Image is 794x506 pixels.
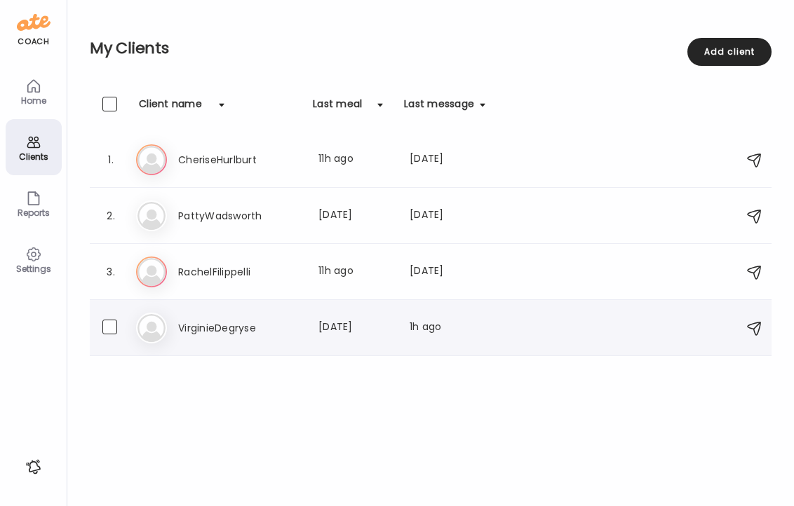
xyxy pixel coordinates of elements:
[90,38,772,59] h2: My Clients
[318,320,393,336] div: [DATE]
[410,207,485,224] div: [DATE]
[410,151,485,168] div: [DATE]
[8,96,59,105] div: Home
[17,11,51,34] img: ate
[178,320,302,336] h3: VirginieDegryse
[8,152,59,161] div: Clients
[318,207,393,224] div: [DATE]
[313,97,362,119] div: Last meal
[178,264,302,280] h3: RachelFilippelli
[8,208,59,217] div: Reports
[18,36,49,48] div: coach
[102,264,119,280] div: 3.
[139,97,202,119] div: Client name
[318,264,393,280] div: 11h ago
[178,151,302,168] h3: CheriseHurlburt
[102,151,119,168] div: 1.
[102,207,119,224] div: 2.
[410,264,485,280] div: [DATE]
[178,207,302,224] h3: PattyWadsworth
[410,320,485,336] div: 1h ago
[8,264,59,273] div: Settings
[318,151,393,168] div: 11h ago
[687,38,772,66] div: Add client
[404,97,474,119] div: Last message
